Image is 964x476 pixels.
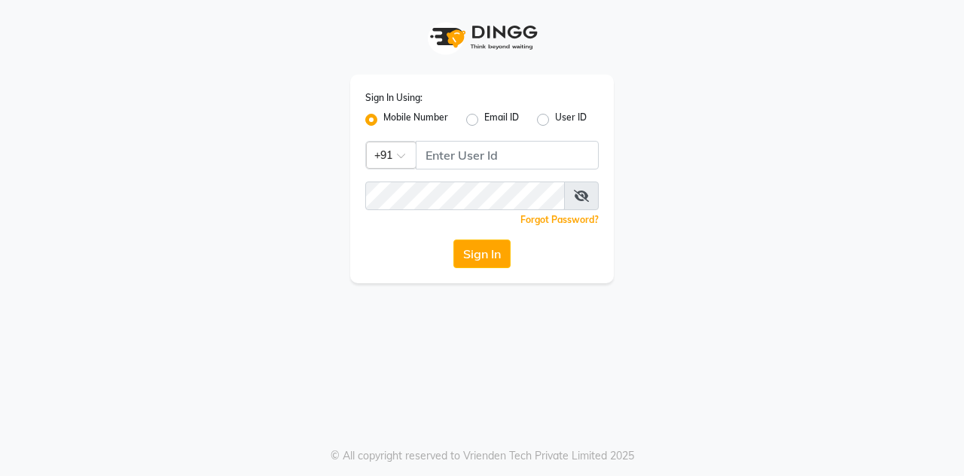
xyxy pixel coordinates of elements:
img: logo1.svg [422,15,542,59]
input: Username [365,182,565,210]
label: User ID [555,111,587,129]
label: Email ID [484,111,519,129]
label: Sign In Using: [365,91,423,105]
a: Forgot Password? [520,214,599,225]
input: Username [416,141,599,169]
button: Sign In [453,240,511,268]
label: Mobile Number [383,111,448,129]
